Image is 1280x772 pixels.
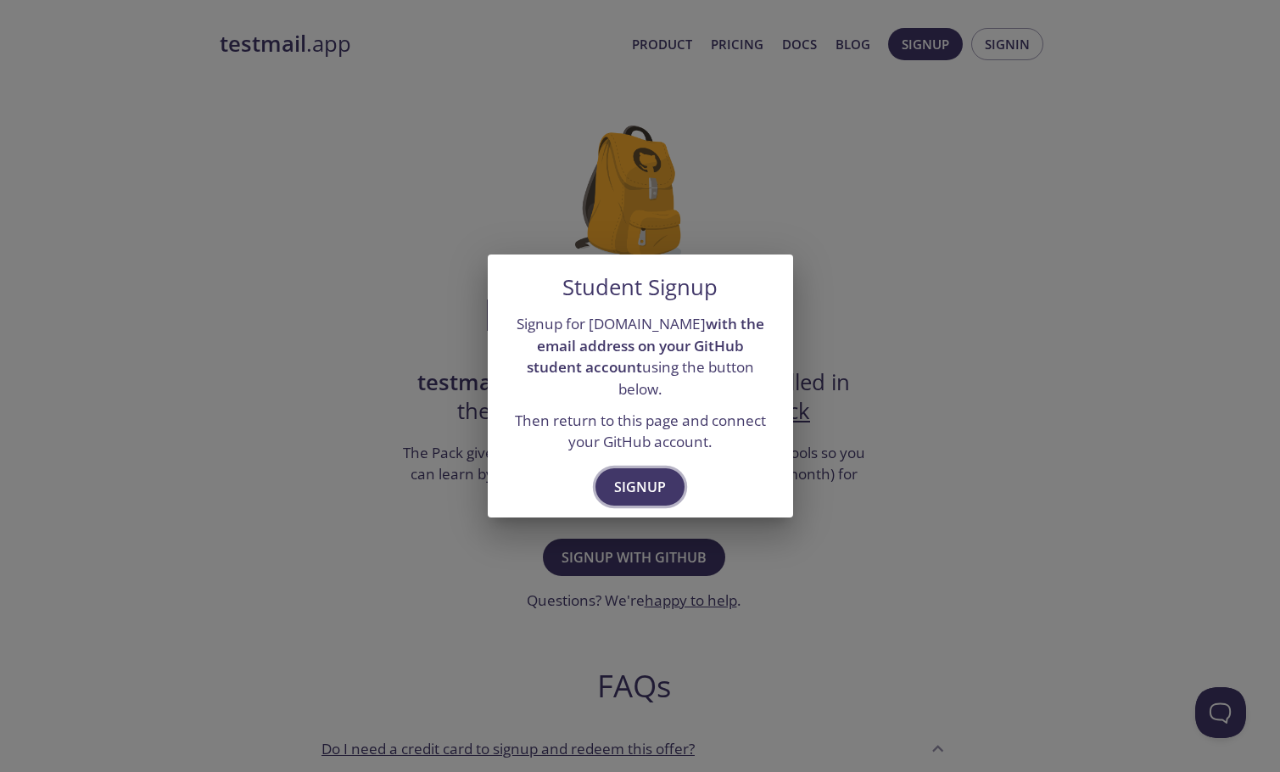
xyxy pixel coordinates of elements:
span: Signup [614,475,666,499]
h5: Student Signup [562,275,718,300]
strong: with the email address on your GitHub student account [527,314,764,377]
p: Signup for [DOMAIN_NAME] using the button below. [508,313,773,400]
p: Then return to this page and connect your GitHub account. [508,410,773,453]
button: Signup [595,468,685,506]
